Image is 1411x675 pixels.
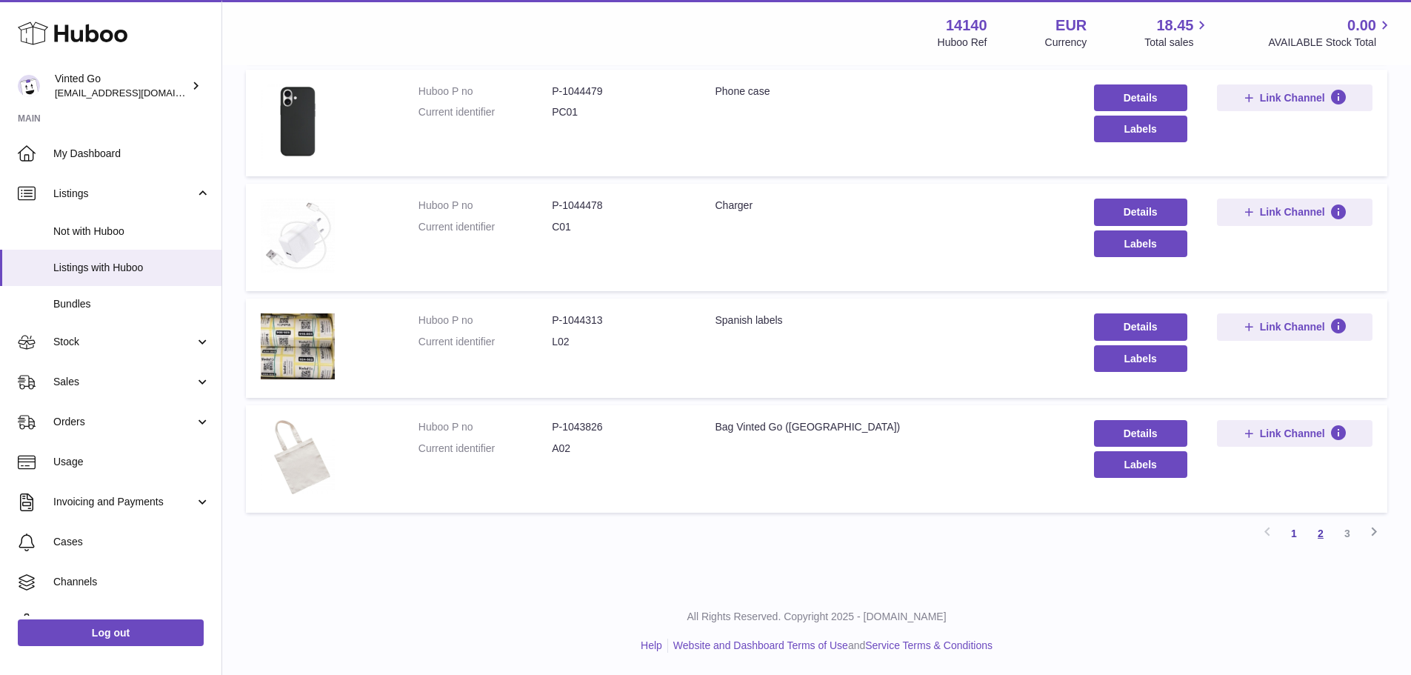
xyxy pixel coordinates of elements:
a: 1 [1281,520,1307,547]
span: Sales [53,375,195,389]
dd: A02 [552,442,685,456]
span: Stock [53,335,195,349]
img: Phone case [261,84,335,159]
li: and [668,639,993,653]
span: Link Channel [1260,427,1325,440]
span: Bundles [53,297,210,311]
a: Website and Dashboard Terms of Use [673,639,848,651]
span: Link Channel [1260,320,1325,333]
dt: Huboo P no [418,84,552,99]
a: Details [1094,199,1187,225]
div: Huboo Ref [938,36,987,50]
span: Link Channel [1260,205,1325,219]
dt: Current identifier [418,220,552,234]
button: Link Channel [1217,313,1372,340]
dd: PC01 [552,105,685,119]
div: Spanish labels [715,313,1064,327]
a: Details [1094,313,1187,340]
dd: L02 [552,335,685,349]
button: Labels [1094,345,1187,372]
span: Invoicing and Payments [53,495,195,509]
a: Log out [18,619,204,646]
span: 18.45 [1156,16,1193,36]
button: Link Channel [1217,84,1372,111]
span: Total sales [1144,36,1210,50]
strong: 14140 [946,16,987,36]
span: Channels [53,575,210,589]
dd: C01 [552,220,685,234]
img: Bag Vinted Go (Spain) [261,420,335,494]
a: Details [1094,84,1187,111]
a: 3 [1334,520,1361,547]
div: Vinted Go [55,72,188,100]
span: AVAILABLE Stock Total [1268,36,1393,50]
a: 0.00 AVAILABLE Stock Total [1268,16,1393,50]
dd: P-1044478 [552,199,685,213]
span: Usage [53,455,210,469]
span: Cases [53,535,210,549]
span: Not with Huboo [53,225,210,239]
span: Listings with Huboo [53,261,210,275]
img: Charger [261,199,335,273]
button: Link Channel [1217,420,1372,447]
dt: Huboo P no [418,420,552,434]
button: Labels [1094,230,1187,257]
a: 18.45 Total sales [1144,16,1210,50]
button: Labels [1094,451,1187,478]
span: Orders [53,415,195,429]
img: Spanish labels [261,313,335,379]
a: Help [641,639,662,651]
span: [EMAIL_ADDRESS][DOMAIN_NAME] [55,87,218,99]
a: 2 [1307,520,1334,547]
dt: Huboo P no [418,199,552,213]
span: 0.00 [1347,16,1376,36]
dt: Current identifier [418,335,552,349]
span: Link Channel [1260,91,1325,104]
div: Phone case [715,84,1064,99]
span: Settings [53,615,210,629]
dt: Huboo P no [418,313,552,327]
dt: Current identifier [418,442,552,456]
dd: P-1044313 [552,313,685,327]
strong: EUR [1055,16,1087,36]
div: Charger [715,199,1064,213]
a: Service Terms & Conditions [865,639,993,651]
button: Link Channel [1217,199,1372,225]
span: Listings [53,187,195,201]
button: Labels [1094,116,1187,142]
img: internalAdmin-14140@internal.huboo.com [18,75,40,97]
p: All Rights Reserved. Copyright 2025 - [DOMAIN_NAME] [234,610,1399,624]
span: My Dashboard [53,147,210,161]
div: Currency [1045,36,1087,50]
dd: P-1043826 [552,420,685,434]
a: Details [1094,420,1187,447]
dt: Current identifier [418,105,552,119]
dd: P-1044479 [552,84,685,99]
div: Bag Vinted Go ([GEOGRAPHIC_DATA]) [715,420,1064,434]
